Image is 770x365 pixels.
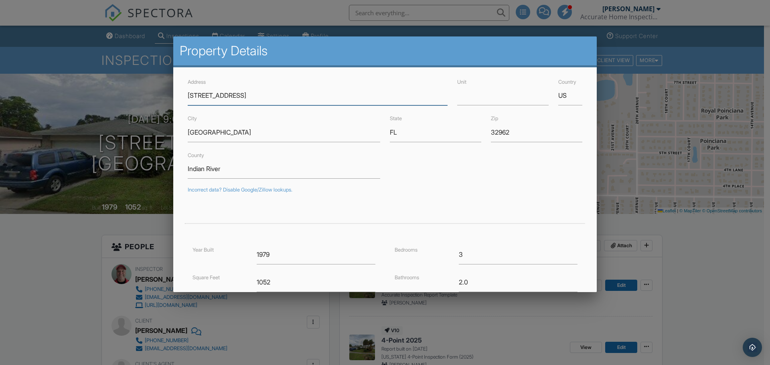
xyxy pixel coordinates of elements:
[192,274,220,280] label: Square Feet
[180,43,590,59] h2: Property Details
[743,338,762,357] div: Open Intercom Messenger
[457,79,466,85] label: Unit
[395,247,417,253] label: Bedrooms
[188,187,582,193] div: Incorrect data? Disable Google/Zillow lookups.
[491,115,498,121] label: Zip
[192,247,214,253] label: Year Built
[558,79,576,85] label: Country
[395,274,419,280] label: Bathrooms
[390,115,402,121] label: State
[188,79,206,85] label: Address
[188,152,204,158] label: County
[188,115,197,121] label: City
